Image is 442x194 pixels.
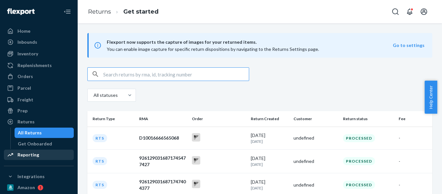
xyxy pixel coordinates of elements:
a: Returns [4,117,74,127]
div: Integrations [17,173,45,180]
div: Amazon [17,184,35,191]
span: Flexport now supports the capture of images for your returned items. [107,38,393,46]
button: Open notifications [403,5,416,18]
a: Get Onboarded [15,139,74,149]
div: undefined [293,182,337,188]
div: RTS [93,157,107,165]
div: D10016666565068 [139,135,186,141]
div: - [399,135,427,141]
div: Replenishments [17,62,52,69]
div: Processed [343,157,375,165]
a: Get started [123,8,159,15]
div: Returns [17,119,35,125]
a: Freight [4,95,74,105]
div: Inbounds [17,39,37,45]
a: Orders [4,71,74,82]
div: RTS [93,134,107,142]
a: Returns [88,8,111,15]
a: Prep [4,106,74,116]
a: Replenishments [4,60,74,71]
div: - [399,158,427,165]
div: All Returns [18,130,42,136]
img: Flexport logo [7,8,35,15]
div: Reporting [17,152,39,158]
th: Fee [396,111,432,127]
p: [DATE] [251,185,288,191]
div: Orders [17,73,33,80]
div: Freight [17,97,33,103]
a: Amazon [4,182,74,193]
div: - [399,182,427,188]
button: Open account menu [417,5,430,18]
button: Open Search Box [389,5,402,18]
div: Get Onboarded [18,141,52,147]
div: undefined [293,158,337,165]
button: Help Center [425,81,437,114]
p: [DATE] [251,139,288,144]
div: [DATE] [251,155,288,167]
a: Inbounds [4,37,74,47]
div: undefined [293,135,337,141]
div: 9261290316871745477427 [139,155,186,168]
a: Inventory [4,49,74,59]
div: Processed [343,134,375,142]
a: Parcel [4,83,74,93]
button: Integrations [4,171,74,182]
div: RTS [93,181,107,189]
button: Close Navigation [61,5,74,18]
th: Return status [340,111,396,127]
th: Order [189,111,249,127]
div: Inventory [17,51,38,57]
button: Go to settings [393,42,425,49]
div: [DATE] [251,132,288,144]
div: Prep [17,108,28,114]
div: Home [17,28,30,34]
div: All statuses [94,92,117,98]
th: Customer [291,111,340,127]
div: 9261290316871747404377 [139,178,186,191]
th: Return Type [87,111,137,127]
div: Processed [343,181,375,189]
a: Reporting [4,150,74,160]
a: Home [4,26,74,36]
span: You can enable image capture for specific return dispositions by navigating to the Returns Settin... [107,46,319,52]
a: All Returns [15,128,74,138]
th: RMA [137,111,189,127]
p: [DATE] [251,162,288,167]
input: Search returns by rma, id, tracking number [103,68,249,81]
th: Return Created [248,111,291,127]
div: [DATE] [251,179,288,191]
ol: breadcrumbs [83,2,164,21]
div: Parcel [17,85,31,91]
